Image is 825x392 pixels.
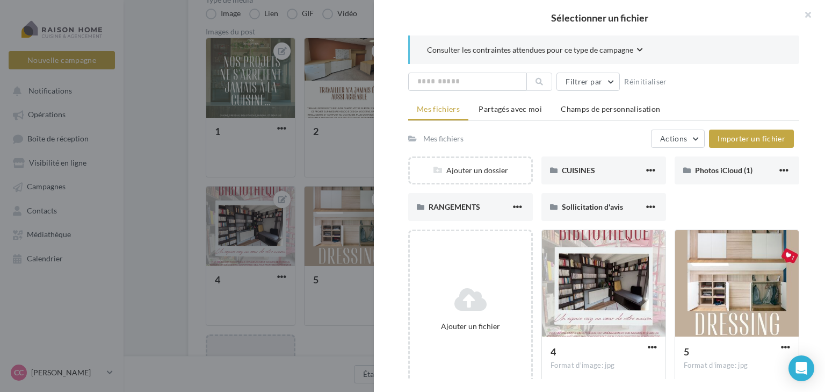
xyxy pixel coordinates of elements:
[562,166,595,175] span: CUISINES
[695,166,752,175] span: Photos iCloud (1)
[479,104,542,113] span: Partagés avec moi
[718,134,785,143] span: Importer un fichier
[620,75,671,88] button: Réinitialiser
[651,130,705,148] button: Actions
[551,361,657,370] div: Format d'image: jpg
[414,321,527,332] div: Ajouter un fichier
[660,134,687,143] span: Actions
[417,104,460,113] span: Mes fichiers
[410,165,531,176] div: Ajouter un dossier
[427,45,633,55] span: Consulter les contraintes attendues pour ce type de campagne
[427,44,643,58] button: Consulter les contraintes attendues pour ce type de campagne
[684,346,689,358] span: 5
[788,355,814,381] div: Open Intercom Messenger
[561,104,660,113] span: Champs de personnalisation
[684,361,790,370] div: Format d'image: jpg
[562,202,623,211] span: Sollicitation d'avis
[391,13,808,23] h2: Sélectionner un fichier
[556,73,620,91] button: Filtrer par
[423,133,464,144] div: Mes fichiers
[551,346,556,358] span: 4
[429,202,480,211] span: RANGEMENTS
[709,130,794,148] button: Importer un fichier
